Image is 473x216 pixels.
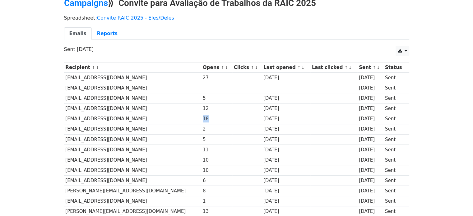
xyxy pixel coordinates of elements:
td: Sent [383,186,406,196]
td: Sent [383,165,406,176]
a: ↓ [96,65,99,70]
a: ↑ [297,65,301,70]
p: Spreadsheet: [64,15,409,21]
div: 2 [203,126,231,133]
td: [EMAIL_ADDRESS][DOMAIN_NAME] [64,73,202,83]
div: 18 [203,115,231,122]
div: [DATE] [263,187,309,195]
td: Sent [383,83,406,93]
a: ↓ [301,65,305,70]
a: Emails [64,27,92,40]
td: Sent [383,145,406,155]
div: [DATE] [359,74,382,81]
div: [DATE] [263,136,309,143]
div: 13 [203,208,231,215]
div: [DATE] [359,177,382,184]
div: 5 [203,95,231,102]
a: ↓ [225,65,228,70]
div: [DATE] [359,105,382,112]
div: 10 [203,167,231,174]
div: [DATE] [359,146,382,154]
a: ↑ [92,65,95,70]
div: [DATE] [359,208,382,215]
td: Sent [383,114,406,124]
td: [EMAIL_ADDRESS][DOMAIN_NAME] [64,145,202,155]
div: [DATE] [263,208,309,215]
a: ↓ [255,65,258,70]
th: Recipient [64,62,202,73]
td: Sent [383,176,406,186]
div: [DATE] [359,85,382,92]
td: Sent [383,93,406,103]
td: [EMAIL_ADDRESS][DOMAIN_NAME] [64,83,202,93]
div: 5 [203,136,231,143]
div: [DATE] [263,126,309,133]
a: ↑ [345,65,348,70]
div: [DATE] [359,126,382,133]
div: 12 [203,105,231,112]
td: [EMAIL_ADDRESS][DOMAIN_NAME] [64,134,202,145]
div: Widget de chat [442,186,473,216]
p: Sent [DATE] [64,46,409,53]
div: 11 [203,146,231,154]
td: Sent [383,155,406,165]
div: [DATE] [263,198,309,205]
td: [EMAIL_ADDRESS][DOMAIN_NAME] [64,196,202,206]
th: Last opened [262,62,310,73]
th: Status [383,62,406,73]
a: ↓ [377,65,380,70]
div: 6 [203,177,231,184]
div: [DATE] [359,167,382,174]
td: [EMAIL_ADDRESS][DOMAIN_NAME] [64,155,202,165]
td: Sent [383,73,406,83]
td: [EMAIL_ADDRESS][DOMAIN_NAME] [64,165,202,176]
th: Sent [357,62,383,73]
a: ↑ [373,65,376,70]
a: ↑ [251,65,254,70]
iframe: Chat Widget [442,186,473,216]
td: [EMAIL_ADDRESS][DOMAIN_NAME] [64,114,202,124]
td: [EMAIL_ADDRESS][DOMAIN_NAME] [64,103,202,114]
div: [DATE] [359,95,382,102]
div: [DATE] [359,187,382,195]
a: ↑ [221,65,224,70]
a: Convite RAIC 2025 - Eles/Deles [97,15,174,21]
a: Reports [92,27,123,40]
div: [DATE] [263,105,309,112]
td: [EMAIL_ADDRESS][DOMAIN_NAME] [64,93,202,103]
div: 10 [203,157,231,164]
a: ↓ [348,65,352,70]
td: Sent [383,134,406,145]
div: [DATE] [263,95,309,102]
div: 8 [203,187,231,195]
td: [EMAIL_ADDRESS][DOMAIN_NAME] [64,176,202,186]
td: [PERSON_NAME][EMAIL_ADDRESS][DOMAIN_NAME] [64,186,202,196]
div: [DATE] [263,177,309,184]
div: [DATE] [359,136,382,143]
div: 27 [203,74,231,81]
td: Sent [383,124,406,134]
td: Sent [383,196,406,206]
th: Clicks [232,62,262,73]
div: [DATE] [359,115,382,122]
div: 1 [203,198,231,205]
div: [DATE] [263,115,309,122]
div: [DATE] [359,157,382,164]
div: [DATE] [263,74,309,81]
th: Last clicked [310,62,357,73]
td: [EMAIL_ADDRESS][DOMAIN_NAME] [64,124,202,134]
div: [DATE] [263,146,309,154]
td: Sent [383,103,406,114]
th: Opens [201,62,232,73]
div: [DATE] [263,157,309,164]
div: [DATE] [263,167,309,174]
div: [DATE] [359,198,382,205]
